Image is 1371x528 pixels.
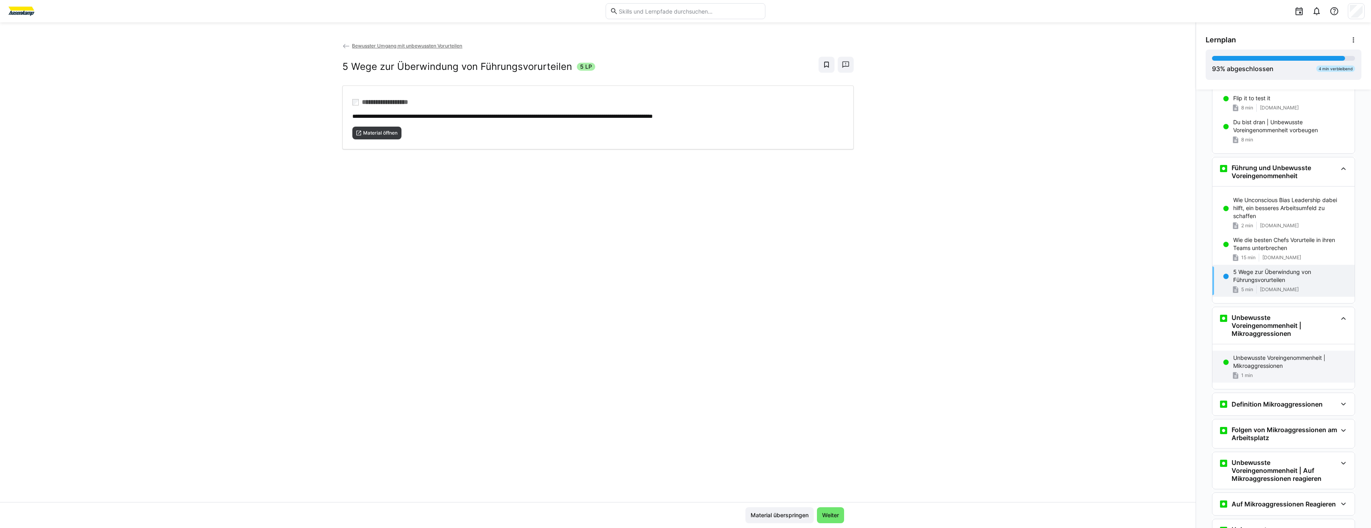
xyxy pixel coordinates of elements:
h3: Unbewusste Voreingenommenheit | Mikroaggressionen [1232,314,1337,337]
span: Weiter [821,511,840,519]
div: % abgeschlossen [1212,64,1274,73]
span: 5 LP [580,63,592,71]
h3: Definition Mikroaggressionen [1232,400,1323,408]
p: Wie die besten Chefs Vorurteile in ihren Teams unterbrechen [1233,236,1348,252]
p: Unbewusste Voreingenommenheit | Mikroaggressionen [1233,354,1348,370]
span: Bewusster Umgang mit unbewussten Vorurteilen [352,43,462,49]
input: Skills und Lernpfade durchsuchen… [618,8,761,15]
p: Du bist dran | Unbewusste Voreingenommenheit vorbeugen [1233,118,1348,134]
h3: Auf Mikroaggressionen Reagieren [1232,500,1336,508]
span: [DOMAIN_NAME] [1260,222,1299,229]
span: [DOMAIN_NAME] [1260,105,1299,111]
span: 93 [1212,65,1220,73]
h3: Führung und Unbewusste Voreingenommenheit [1232,164,1337,180]
button: Material öffnen [352,127,402,139]
p: 5 Wege zur Überwindung von Führungsvorurteilen [1233,268,1348,284]
span: 1 min [1241,372,1253,379]
span: Lernplan [1206,36,1236,44]
button: Material überspringen [745,507,814,523]
span: 2 min [1241,222,1253,229]
span: 8 min [1241,105,1253,111]
span: [DOMAIN_NAME] [1262,254,1301,261]
span: 5 min [1241,286,1253,293]
h3: Unbewusste Voreingenommenheit | Auf Mikroaggressionen reagieren [1232,459,1337,482]
span: 8 min [1241,137,1253,143]
h2: 5 Wege zur Überwindung von Führungsvorurteilen [342,61,572,73]
span: [DOMAIN_NAME] [1260,286,1299,293]
p: Flip it to test it [1233,94,1270,102]
span: 15 min [1241,254,1256,261]
p: Wie Unconscious Bias Leadership dabei hilft, ein besseres Arbeitsumfeld zu schaffen [1233,196,1348,220]
span: Material öffnen [362,130,398,136]
span: Material überspringen [749,511,810,519]
h3: Folgen von Mikroaggressionen am Arbeitsplatz [1232,426,1337,442]
button: Weiter [817,507,844,523]
div: 4 min verbleibend [1316,66,1355,72]
a: Bewusster Umgang mit unbewussten Vorurteilen [342,43,463,49]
